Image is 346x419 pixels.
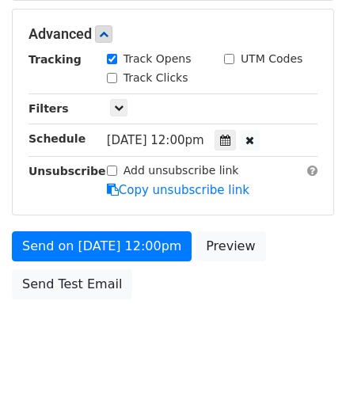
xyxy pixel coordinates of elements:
strong: Schedule [29,132,86,145]
h5: Advanced [29,25,317,43]
strong: Unsubscribe [29,165,106,177]
span: [DATE] 12:00pm [107,133,204,147]
a: Send on [DATE] 12:00pm [12,231,192,261]
strong: Tracking [29,53,82,66]
label: Track Clicks [124,70,188,86]
label: UTM Codes [241,51,302,67]
a: Send Test Email [12,269,132,299]
label: Track Opens [124,51,192,67]
a: Preview [196,231,265,261]
strong: Filters [29,102,69,115]
label: Add unsubscribe link [124,162,239,179]
a: Copy unsubscribe link [107,183,249,197]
